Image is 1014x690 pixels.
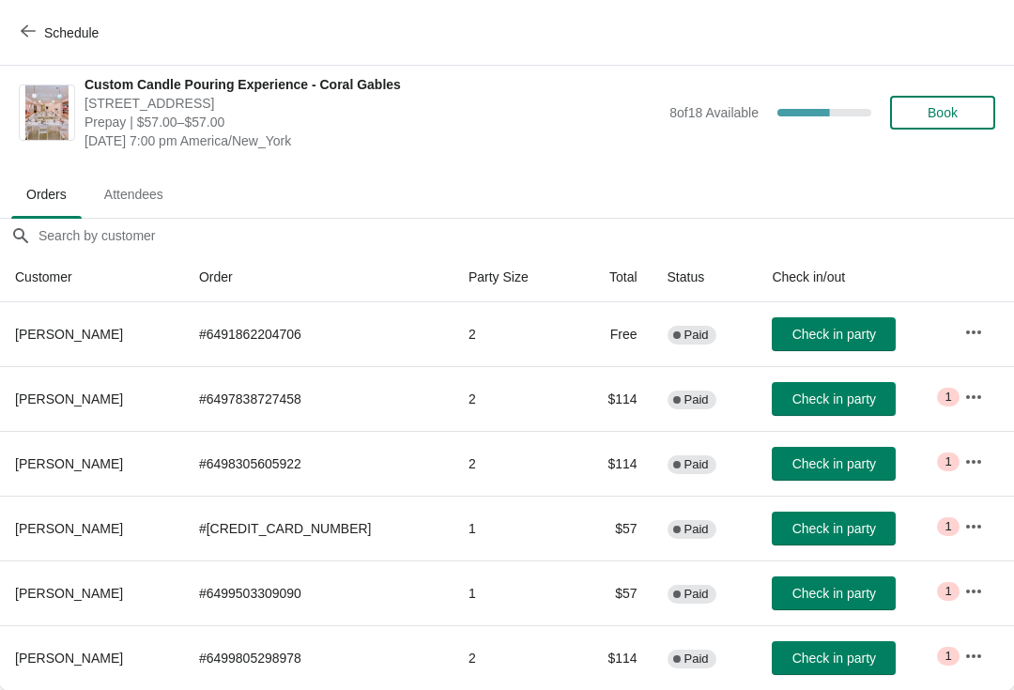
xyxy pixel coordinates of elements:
span: 1 [945,454,951,469]
button: Check in party [772,447,896,481]
button: Schedule [9,16,114,50]
span: Orders [11,177,82,211]
span: 1 [945,584,951,599]
span: 8 of 18 Available [669,105,759,120]
span: Paid [684,392,709,407]
button: Check in party [772,317,896,351]
span: Check in party [792,327,876,342]
span: 1 [945,519,951,534]
td: $114 [573,431,652,496]
button: Book [890,96,995,130]
span: Custom Candle Pouring Experience - Coral Gables [84,75,660,94]
span: Paid [684,457,709,472]
td: Free [573,302,652,366]
td: # 6491862204706 [184,302,453,366]
span: Prepay | $57.00–$57.00 [84,113,660,131]
span: Paid [684,652,709,667]
span: Paid [684,522,709,537]
span: [PERSON_NAME] [15,586,123,601]
span: Check in party [792,521,876,536]
span: Check in party [792,586,876,601]
td: $114 [573,625,652,690]
td: # 6499503309090 [184,560,453,625]
span: [PERSON_NAME] [15,391,123,406]
td: $57 [573,496,652,560]
td: 2 [453,302,574,366]
th: Order [184,253,453,302]
span: [PERSON_NAME] [15,521,123,536]
td: 2 [453,431,574,496]
span: Attendees [89,177,178,211]
td: 1 [453,496,574,560]
span: [DATE] 7:00 pm America/New_York [84,131,660,150]
span: [PERSON_NAME] [15,327,123,342]
button: Check in party [772,382,896,416]
span: Check in party [792,651,876,666]
span: Schedule [44,25,99,40]
td: # 6499805298978 [184,625,453,690]
td: 2 [453,625,574,690]
td: 1 [453,560,574,625]
th: Status [653,253,758,302]
span: [STREET_ADDRESS] [84,94,660,113]
span: Check in party [792,456,876,471]
td: $57 [573,560,652,625]
td: # 6497838727458 [184,366,453,431]
span: Paid [684,587,709,602]
th: Total [573,253,652,302]
span: Check in party [792,391,876,406]
th: Party Size [453,253,574,302]
img: Custom Candle Pouring Experience - Coral Gables [25,85,69,140]
button: Check in party [772,512,896,545]
td: # [CREDIT_CARD_NUMBER] [184,496,453,560]
input: Search by customer [38,219,1014,253]
button: Check in party [772,576,896,610]
td: # 6498305605922 [184,431,453,496]
td: $114 [573,366,652,431]
th: Check in/out [757,253,948,302]
span: 1 [945,649,951,664]
span: [PERSON_NAME] [15,651,123,666]
button: Check in party [772,641,896,675]
span: [PERSON_NAME] [15,456,123,471]
span: 1 [945,390,951,405]
span: Book [928,105,958,120]
span: Paid [684,328,709,343]
td: 2 [453,366,574,431]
